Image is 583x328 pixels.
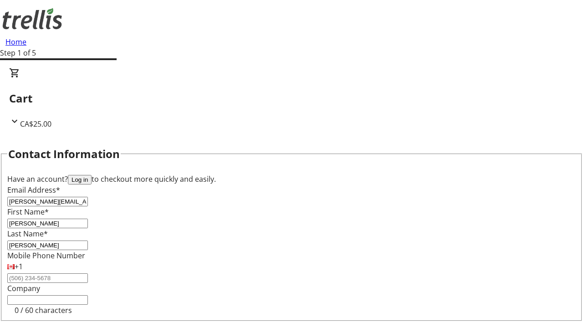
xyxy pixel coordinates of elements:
[7,229,48,239] label: Last Name*
[15,305,72,315] tr-character-limit: 0 / 60 characters
[9,90,574,107] h2: Cart
[9,67,574,129] div: CartCA$25.00
[7,207,49,217] label: First Name*
[20,119,51,129] span: CA$25.00
[68,175,92,184] button: Log in
[8,146,120,162] h2: Contact Information
[7,283,40,293] label: Company
[7,251,85,261] label: Mobile Phone Number
[7,185,60,195] label: Email Address*
[7,273,88,283] input: (506) 234-5678
[7,174,576,184] div: Have an account? to checkout more quickly and easily.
